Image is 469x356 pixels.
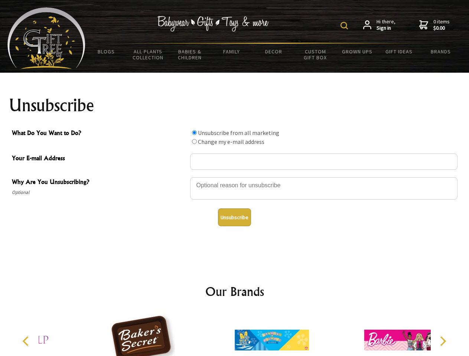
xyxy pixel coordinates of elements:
strong: $0.00 [433,25,450,32]
span: Optional [12,188,186,197]
textarea: Why Are You Unsubscribing? [190,177,457,200]
img: Babyware - Gifts - Toys and more... [7,7,85,69]
h1: Unsubscribe [9,96,460,114]
h2: Our Brands [15,283,455,300]
button: Unsubscribe [218,208,251,226]
input: What Do You Want to Do? [192,139,197,144]
a: Custom Gift Box [294,44,336,65]
button: Next [434,333,451,349]
span: Your E-mail Address [12,154,186,164]
a: Hi there,Sign in [363,19,395,32]
a: Babies & Children [169,44,211,65]
a: Family [211,44,253,59]
a: Grown Ups [336,44,378,59]
span: Why Are You Unsubscribing? [12,177,186,188]
a: Decor [253,44,294,59]
img: Babywear - Gifts - Toys & more [157,16,269,32]
span: Hi there, [377,19,395,32]
img: product search [341,22,348,29]
a: All Plants Collection [127,44,169,65]
label: Change my e-mail address [198,138,264,145]
a: Brands [420,44,462,59]
strong: Sign in [377,25,395,32]
input: Your E-mail Address [190,154,457,170]
a: BLOGS [85,44,127,59]
label: Unsubscribe from all marketing [198,129,279,136]
button: Previous [19,333,35,349]
input: What Do You Want to Do? [192,130,197,135]
a: 0 items$0.00 [419,19,450,32]
span: What Do You Want to Do? [12,128,186,139]
a: Gift Ideas [378,44,420,59]
span: 0 items [433,18,450,32]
